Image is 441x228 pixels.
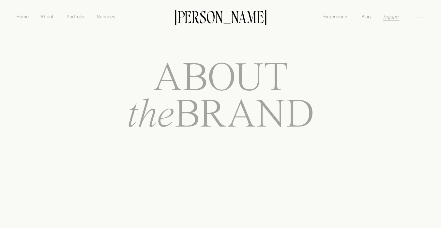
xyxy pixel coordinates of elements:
i: the [127,96,175,136]
a: Home [15,13,30,20]
a: About [39,13,54,20]
a: Services [96,13,115,20]
a: Blog [360,13,372,20]
a: Inquire [383,13,399,20]
a: Experience [323,13,348,20]
h1: ABOUT BRAND [103,61,338,158]
a: Portfolio [64,13,87,20]
a: [PERSON_NAME] [164,9,277,23]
